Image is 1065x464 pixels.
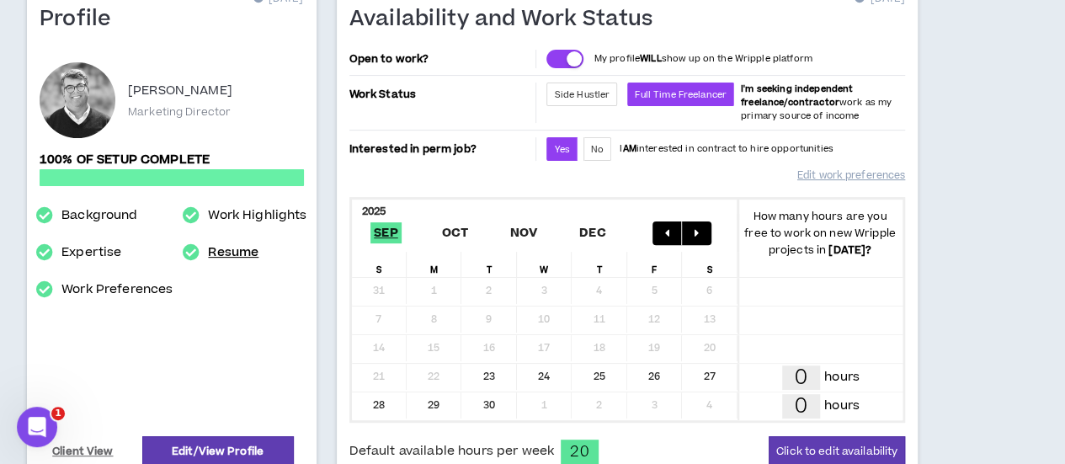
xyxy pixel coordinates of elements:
[741,83,892,122] span: work as my primary source of income
[208,205,306,226] a: Work Highlights
[349,137,533,161] p: Interested in perm job?
[51,407,65,420] span: 1
[362,204,386,219] b: 2025
[61,243,121,263] a: Expertise
[627,252,682,277] div: F
[40,62,115,138] div: Brian P.
[349,83,533,106] p: Work Status
[128,81,232,101] p: [PERSON_NAME]
[370,222,402,243] span: Sep
[349,52,533,66] p: Open to work?
[620,142,833,156] p: I interested in contract to hire opportunities
[738,208,903,259] p: How many hours are you free to work on new Wripple projects in
[40,151,304,169] p: 100% of setup complete
[797,161,905,190] a: Edit work preferences
[828,243,871,258] b: [DATE] ?
[572,252,626,277] div: T
[17,407,57,447] iframe: Intercom live chat
[682,252,737,277] div: S
[208,243,258,263] a: Resume
[349,6,666,33] h1: Availability and Work Status
[622,142,636,155] strong: AM
[576,222,610,243] span: Dec
[438,222,471,243] span: Oct
[61,280,173,300] a: Work Preferences
[824,397,860,415] p: hours
[352,252,407,277] div: S
[554,143,569,156] span: Yes
[517,252,572,277] div: W
[407,252,461,277] div: M
[591,143,604,156] span: No
[507,222,541,243] span: Nov
[349,442,554,461] span: Default available hours per week
[128,104,231,120] p: Marketing Director
[461,252,516,277] div: T
[824,368,860,387] p: hours
[640,52,662,65] strong: WILL
[741,83,853,109] b: I'm seeking independent freelance/contractor
[61,205,137,226] a: Background
[40,6,124,33] h1: Profile
[594,52,812,66] p: My profile show up on the Wripple platform
[554,88,610,101] span: Side Hustler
